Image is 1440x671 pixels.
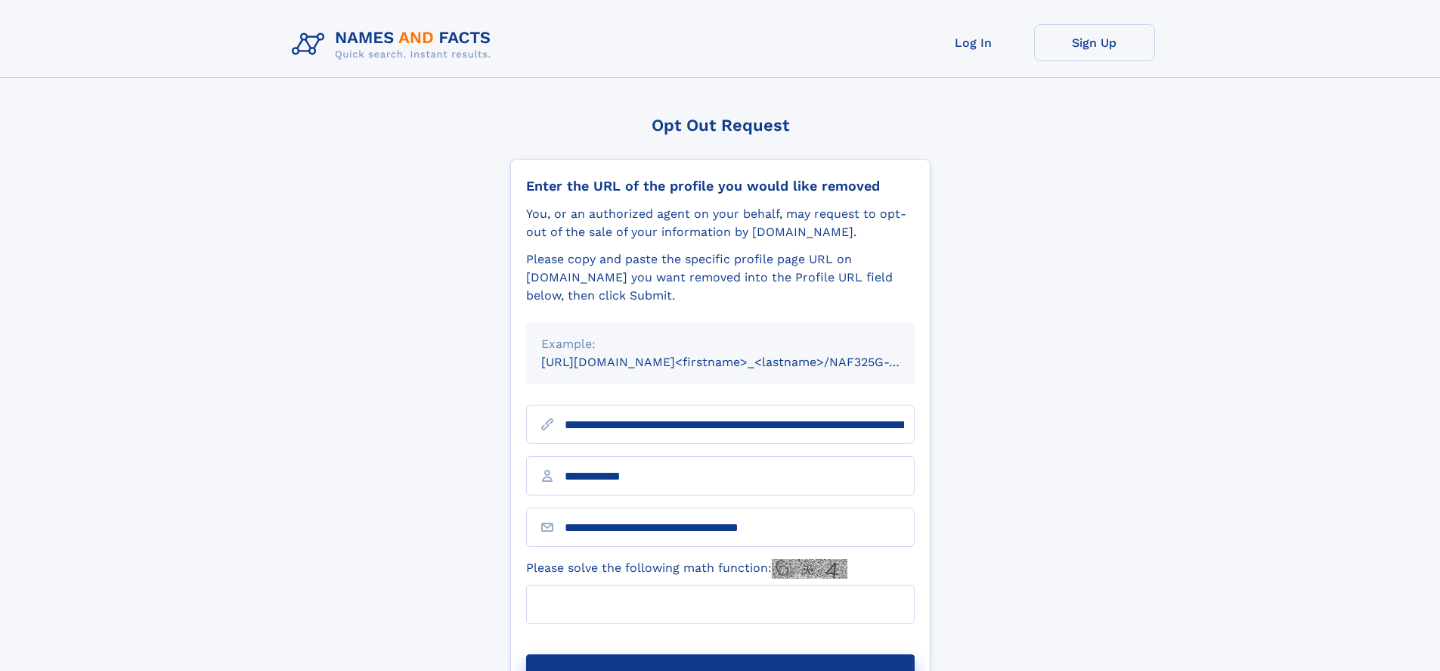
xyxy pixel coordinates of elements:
[526,178,915,194] div: Enter the URL of the profile you would like removed
[526,205,915,241] div: You, or an authorized agent on your behalf, may request to opt-out of the sale of your informatio...
[913,24,1034,61] a: Log In
[286,24,503,65] img: Logo Names and Facts
[526,250,915,305] div: Please copy and paste the specific profile page URL on [DOMAIN_NAME] you want removed into the Pr...
[526,559,847,579] label: Please solve the following math function:
[510,116,931,135] div: Opt Out Request
[541,335,900,353] div: Example:
[541,355,943,369] small: [URL][DOMAIN_NAME]<firstname>_<lastname>/NAF325G-xxxxxxxx
[1034,24,1155,61] a: Sign Up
